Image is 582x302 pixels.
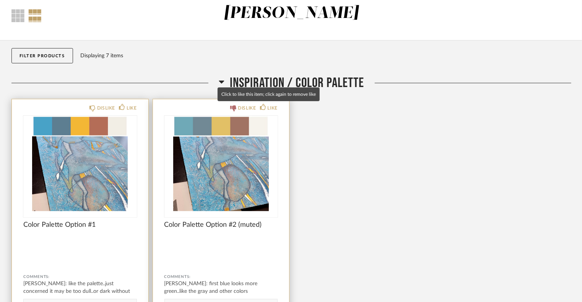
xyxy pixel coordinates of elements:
[164,116,278,211] img: undefined
[164,280,278,295] div: [PERSON_NAME]: first blue looks more green..like the gray and other colors
[23,116,137,211] div: 0
[23,221,137,229] span: Color Palette Option #1
[11,48,73,63] button: Filter Products
[81,52,568,60] div: Displaying 7 items
[164,273,278,281] div: Comments:
[164,116,278,211] div: 0
[230,75,364,91] span: Inspiration / Color Palette
[23,116,137,211] img: undefined
[268,104,278,112] div: LIKE
[238,104,256,112] div: DISLIKE
[23,273,137,281] div: Comments:
[224,5,359,21] div: [PERSON_NAME]
[164,221,278,229] span: Color Palette Option #2 (muted)
[127,104,137,112] div: LIKE
[97,104,115,112] div: DISLIKE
